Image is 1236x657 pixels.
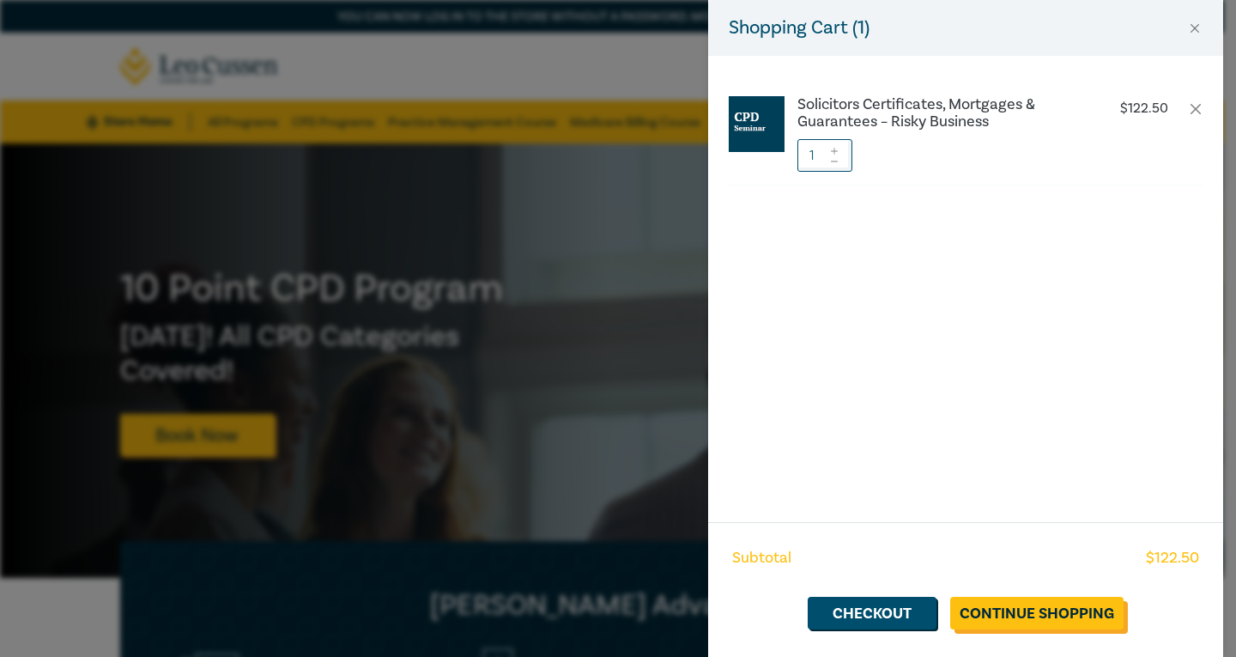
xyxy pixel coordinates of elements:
[729,14,869,42] h5: Shopping Cart ( 1 )
[950,597,1124,630] a: Continue Shopping
[1120,100,1168,117] p: $ 122.50
[729,96,785,152] img: CPD%20Seminar.jpg
[1187,21,1203,36] button: Close
[732,547,791,569] span: Subtotal
[808,597,936,630] a: Checkout
[797,139,852,172] input: 1
[1146,547,1199,569] span: $ 122.50
[797,96,1082,131] a: Solicitors Certificates, Mortgages & Guarantees – Risky Business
